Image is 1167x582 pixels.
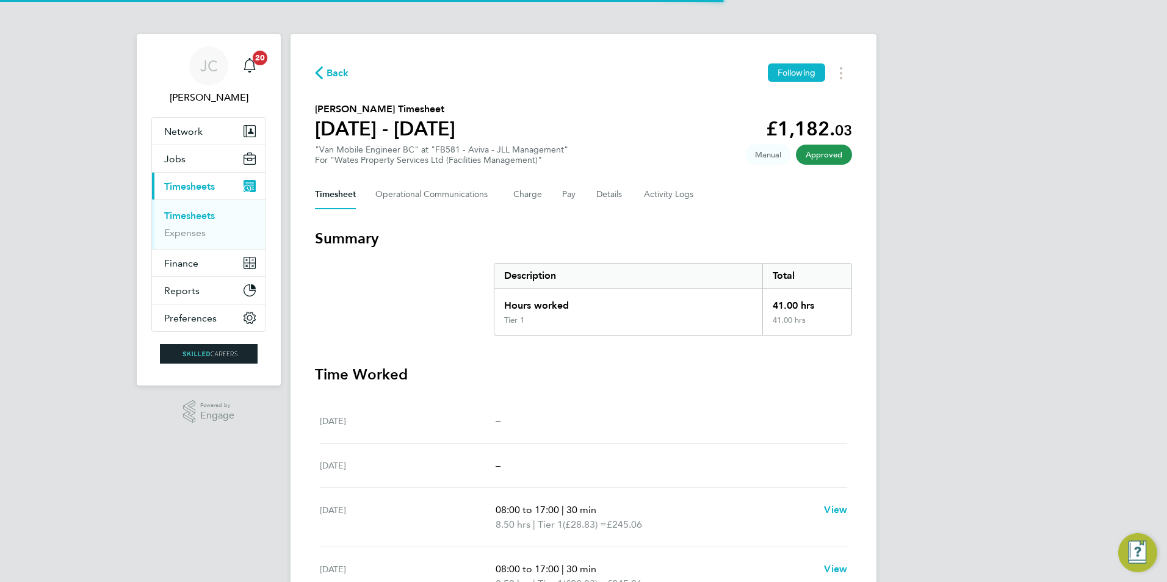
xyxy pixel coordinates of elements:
span: Reports [164,285,200,296]
button: Timesheets [152,173,266,199]
h3: Time Worked [315,365,852,384]
span: | [533,519,535,530]
span: Back [327,66,349,81]
button: Timesheets Menu [830,63,852,82]
span: 08:00 to 17:00 [496,563,559,575]
button: Timesheet [315,180,356,209]
button: Preferences [152,304,266,331]
app-decimal: £1,182. [766,117,852,140]
span: | [562,563,564,575]
button: Finance [152,250,266,276]
span: 30 min [566,563,596,575]
span: Timesheets [164,181,215,192]
span: £245.06 [607,519,642,530]
img: skilledcareers-logo-retina.png [160,344,258,364]
button: Charge [513,180,543,209]
span: View [824,563,847,575]
div: [DATE] [320,503,496,532]
div: "Van Mobile Engineer BC" at "FB581 - Aviva - JLL Management" [315,145,568,165]
button: Back [315,65,349,81]
span: 08:00 to 17:00 [496,504,559,516]
button: Reports [152,277,266,304]
div: Summary [494,263,852,336]
span: This timesheet was manually created. [745,145,791,165]
button: Details [596,180,624,209]
span: Finance [164,257,198,269]
span: Network [164,126,203,137]
span: (£28.83) = [563,519,607,530]
button: Following [768,63,825,82]
button: Operational Communications [375,180,494,209]
span: Engage [200,411,234,421]
span: Tier 1 [538,517,563,532]
a: View [824,503,847,517]
div: Tier 1 [504,315,524,325]
span: | [562,504,564,516]
span: 20 [253,51,267,65]
span: JC [200,58,218,74]
div: For "Wates Property Services Ltd (Facilities Management)" [315,155,568,165]
span: James Croom [151,90,266,105]
span: This timesheet has been approved. [796,145,852,165]
a: 20 [237,46,262,85]
a: Powered byEngage [183,400,235,423]
div: Description [494,264,762,288]
span: Following [778,67,815,78]
a: View [824,562,847,577]
span: 30 min [566,504,596,516]
span: Powered by [200,400,234,411]
a: JC[PERSON_NAME] [151,46,266,105]
div: 41.00 hrs [762,289,851,315]
span: 03 [835,121,852,139]
a: Timesheets [164,210,215,221]
div: Total [762,264,851,288]
h2: [PERSON_NAME] Timesheet [315,102,455,117]
button: Network [152,118,266,145]
a: Expenses [164,227,206,239]
button: Jobs [152,145,266,172]
div: [DATE] [320,414,496,428]
div: Timesheets [152,199,266,249]
nav: Main navigation [137,34,281,386]
div: [DATE] [320,458,496,473]
div: Hours worked [494,289,762,315]
span: View [824,504,847,516]
span: – [496,459,500,471]
h1: [DATE] - [DATE] [315,117,455,141]
h3: Summary [315,229,852,248]
span: Preferences [164,312,217,324]
a: Go to home page [151,344,266,364]
span: – [496,415,500,426]
div: 41.00 hrs [762,315,851,335]
button: Engage Resource Center [1118,533,1157,572]
span: 8.50 hrs [496,519,530,530]
span: Jobs [164,153,186,165]
button: Pay [562,180,577,209]
button: Activity Logs [644,180,695,209]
